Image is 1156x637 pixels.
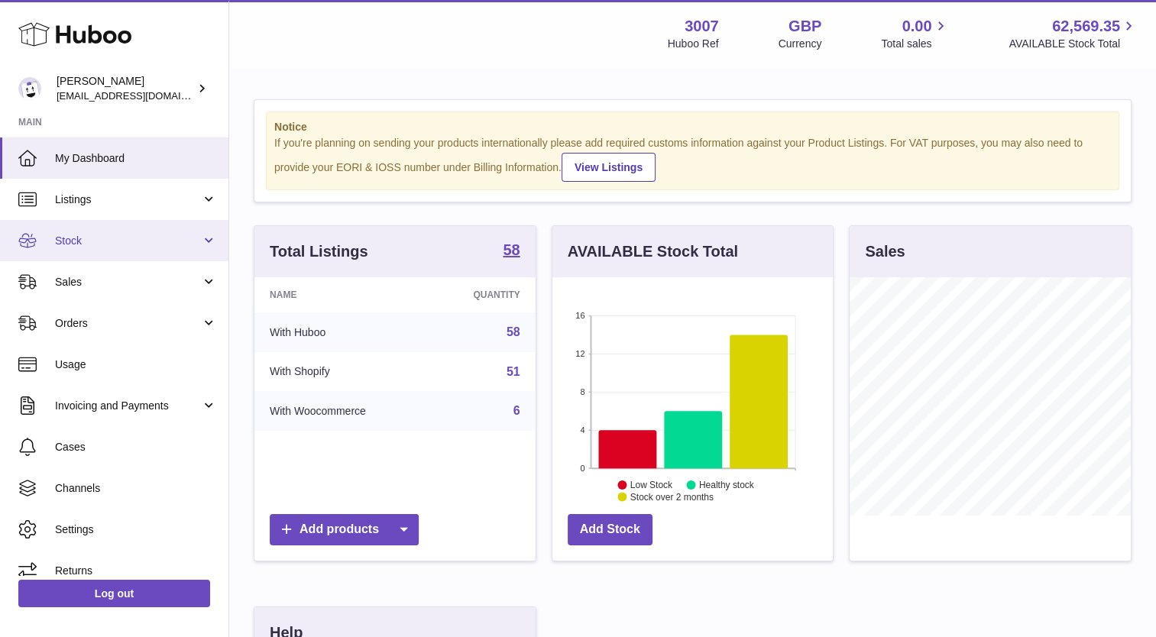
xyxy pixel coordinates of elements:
[507,325,520,338] a: 58
[865,241,905,262] h3: Sales
[55,564,217,578] span: Returns
[429,277,535,312] th: Quantity
[274,120,1111,134] strong: Notice
[57,74,194,103] div: [PERSON_NAME]
[55,440,217,454] span: Cases
[1009,16,1138,51] a: 62,569.35 AVAILABLE Stock Total
[1009,37,1138,51] span: AVAILABLE Stock Total
[55,151,217,166] span: My Dashboard
[55,234,201,248] span: Stock
[18,77,41,100] img: bevmay@maysama.com
[503,242,520,260] a: 58
[57,89,225,102] span: [EMAIL_ADDRESS][DOMAIN_NAME]
[788,16,821,37] strong: GBP
[575,349,584,358] text: 12
[254,312,429,352] td: With Huboo
[18,580,210,607] a: Log out
[575,311,584,320] text: 16
[55,399,201,413] span: Invoicing and Payments
[1052,16,1120,37] span: 62,569.35
[270,241,368,262] h3: Total Listings
[254,352,429,392] td: With Shopify
[699,480,755,490] text: Healthy stock
[668,37,719,51] div: Huboo Ref
[55,481,217,496] span: Channels
[254,277,429,312] th: Name
[270,514,419,545] a: Add products
[55,522,217,537] span: Settings
[254,391,429,431] td: With Woocommerce
[580,387,584,396] text: 8
[562,153,656,182] a: View Listings
[55,275,201,289] span: Sales
[274,136,1111,182] div: If you're planning on sending your products internationally please add required customs informati...
[881,16,949,51] a: 0.00 Total sales
[580,425,584,435] text: 4
[55,357,217,372] span: Usage
[580,464,584,473] text: 0
[568,241,738,262] h3: AVAILABLE Stock Total
[685,16,719,37] strong: 3007
[630,492,714,503] text: Stock over 2 months
[513,404,520,417] a: 6
[881,37,949,51] span: Total sales
[503,242,520,257] strong: 58
[779,37,822,51] div: Currency
[630,480,673,490] text: Low Stock
[55,192,201,207] span: Listings
[507,365,520,378] a: 51
[568,514,652,545] a: Add Stock
[902,16,932,37] span: 0.00
[55,316,201,331] span: Orders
